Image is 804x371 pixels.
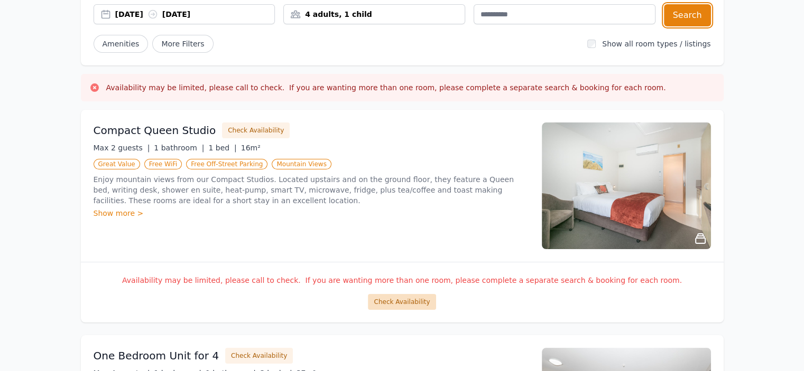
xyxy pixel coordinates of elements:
label: Show all room types / listings [602,40,710,48]
button: Search [664,4,711,26]
button: Check Availability [222,122,290,138]
div: Show more > [94,208,529,218]
p: Availability may be limited, please call to check. If you are wanting more than one room, please ... [94,275,711,286]
div: [DATE] [DATE] [115,9,275,20]
p: Enjoy mountain views from our Compact Studios. Located upstairs and on the ground floor, they fea... [94,174,529,206]
button: Check Availability [368,294,436,310]
span: More Filters [152,35,213,53]
h3: Availability may be limited, please call to check. If you are wanting more than one room, please ... [106,82,666,93]
span: 16m² [241,144,261,152]
h3: Compact Queen Studio [94,123,216,138]
span: Free Off-Street Parking [186,159,267,169]
h3: One Bedroom Unit for 4 [94,348,219,363]
button: Check Availability [225,348,293,364]
span: Great Value [94,159,140,169]
button: Amenities [94,35,149,53]
span: 1 bathroom | [154,144,204,152]
span: Mountain Views [272,159,331,169]
span: 1 bed | [208,144,236,152]
span: Max 2 guests | [94,144,150,152]
span: Free WiFi [144,159,182,169]
div: 4 adults, 1 child [284,9,465,20]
